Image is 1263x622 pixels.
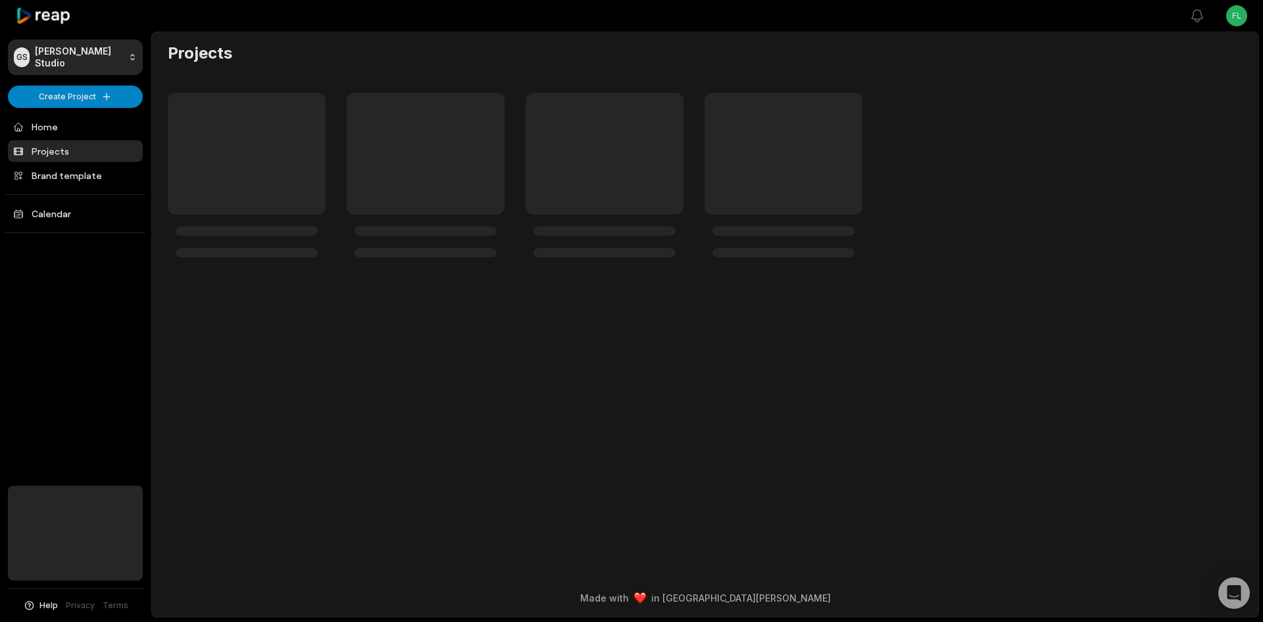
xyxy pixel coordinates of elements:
a: Brand template [8,165,143,186]
a: Projects [8,140,143,162]
div: Made with in [GEOGRAPHIC_DATA][PERSON_NAME] [164,591,1247,605]
img: heart emoji [634,592,646,604]
button: Help [23,600,58,611]
h2: Projects [168,43,232,64]
span: Help [39,600,58,611]
p: [PERSON_NAME] Studio [35,45,123,69]
a: Terms [103,600,128,611]
a: Calendar [8,203,143,224]
div: Open Intercom Messenger [1218,577,1250,609]
a: Home [8,116,143,138]
button: Create Project [8,86,143,108]
div: GS [14,47,30,67]
a: Privacy [66,600,95,611]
